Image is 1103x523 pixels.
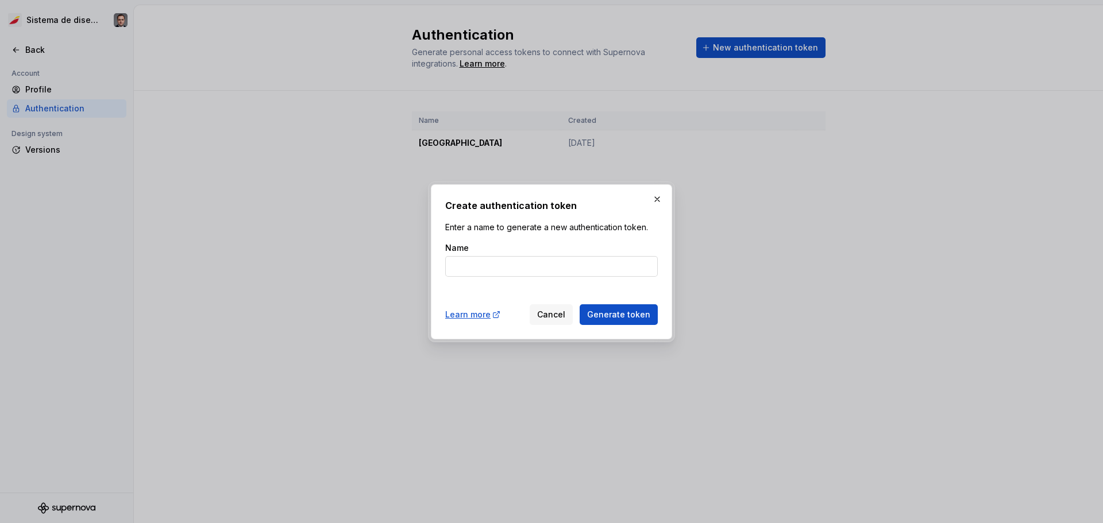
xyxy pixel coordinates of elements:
p: Enter a name to generate a new authentication token. [445,222,658,233]
a: Learn more [445,309,501,320]
label: Name [445,242,469,254]
span: Generate token [587,309,650,320]
button: Cancel [530,304,573,325]
button: Generate token [580,304,658,325]
h2: Create authentication token [445,199,658,212]
span: Cancel [537,309,565,320]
